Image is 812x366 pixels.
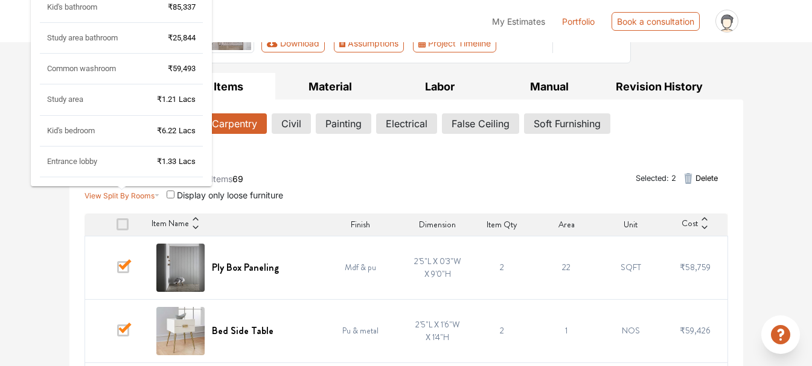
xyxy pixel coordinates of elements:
[524,113,610,134] button: Soft Furnishing
[189,172,243,185] li: 69
[47,95,83,104] span: Study area
[157,95,176,104] span: ₹1.21
[487,218,517,231] span: Item Qty
[47,64,116,73] span: Common washroom
[202,113,267,134] button: Carpentry
[261,34,325,52] button: Download
[680,261,711,273] span: ₹58,759
[599,299,663,362] td: NOS
[168,64,196,73] span: ₹59,493
[47,157,97,166] span: Entrance lobby
[413,34,496,52] button: Project Timeline
[442,113,519,134] button: False Ceiling
[166,73,276,100] button: All Items
[695,172,718,184] span: Delete
[470,236,534,299] td: 2
[351,218,370,231] span: Finish
[419,218,456,231] span: Dimension
[316,113,371,134] button: Painting
[385,73,495,100] button: Labor
[376,113,437,134] button: Electrical
[47,33,118,42] span: Study area bathroom
[492,16,545,27] span: My Estimates
[85,191,155,200] span: View Split By Rooms
[315,299,406,362] td: Pu & metal
[168,33,196,42] span: ₹25,844
[179,95,196,104] span: Lacs
[676,166,723,191] button: Delete
[315,236,406,299] td: Mdf & pu
[680,324,711,336] span: ₹59,426
[157,157,176,166] span: ₹1.33
[47,2,97,11] span: Kid's bathroom
[636,174,669,183] span: Selected:
[156,307,205,355] img: Bed Side Table
[558,218,575,231] span: Area
[494,73,604,100] button: Manual
[157,126,176,135] span: ₹6.22
[612,12,700,31] div: Book a consultation
[562,15,595,28] a: Portfolio
[212,262,279,273] h6: Ply Box Paneling
[604,73,714,100] button: Revision History
[624,218,638,231] span: Unit
[177,190,283,200] span: Display only loose furniture
[334,34,404,52] button: Assumptions
[179,157,196,166] span: Lacs
[156,244,205,292] img: Ply Box Paneling
[275,73,385,100] button: Material
[261,34,506,52] div: First group
[179,126,196,135] span: Lacs
[534,299,599,362] td: 1
[406,236,470,299] td: 2'5"L X 0'3"W X 9'0"H
[261,34,545,52] div: Toolbar with button groups
[212,325,273,336] h6: Bed Side Table
[406,299,470,362] td: 2'5"L X 1'6"W X 1'4"H
[682,217,698,232] span: Cost
[671,174,676,183] span: 2
[470,299,534,362] td: 2
[152,217,189,232] span: Item Name
[272,113,311,134] button: Civil
[534,236,599,299] td: 22
[599,236,663,299] td: SQFT
[47,126,95,135] span: Kid's bedroom
[168,2,196,11] span: ₹85,337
